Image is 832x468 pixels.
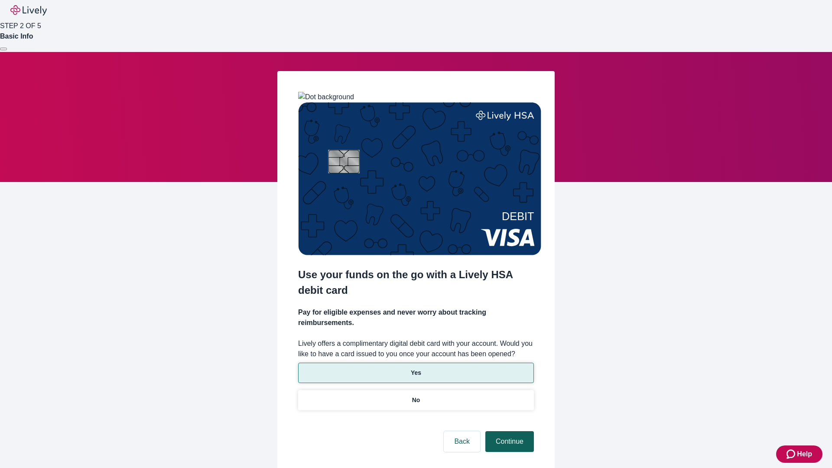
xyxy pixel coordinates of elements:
[298,102,541,255] img: Debit card
[776,445,822,463] button: Zendesk support iconHelp
[298,338,534,359] label: Lively offers a complimentary digital debit card with your account. Would you like to have a card...
[298,363,534,383] button: Yes
[298,92,354,102] img: Dot background
[786,449,797,459] svg: Zendesk support icon
[444,431,480,452] button: Back
[412,396,420,405] p: No
[298,390,534,410] button: No
[298,307,534,328] h4: Pay for eligible expenses and never worry about tracking reimbursements.
[485,431,534,452] button: Continue
[298,267,534,298] h2: Use your funds on the go with a Lively HSA debit card
[10,5,47,16] img: Lively
[411,368,421,377] p: Yes
[797,449,812,459] span: Help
